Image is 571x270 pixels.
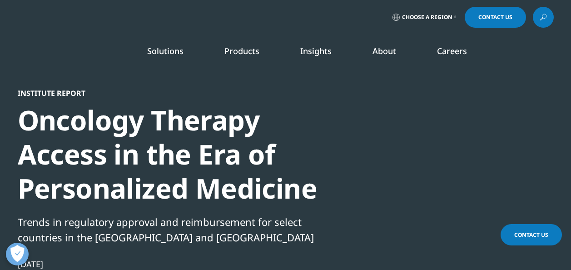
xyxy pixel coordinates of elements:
div: [DATE] [18,259,329,270]
div: Oncology Therapy Access in the Era of Personalized Medicine [18,103,329,205]
a: Contact Us [465,7,526,28]
a: Careers [437,45,467,56]
a: Products [224,45,259,56]
nav: Primary [94,32,554,75]
button: Open Preferences [6,243,29,265]
span: Contact Us [478,15,512,20]
span: Contact Us [514,231,548,239]
a: Solutions [147,45,184,56]
a: Insights [300,45,332,56]
a: Contact Us [501,224,562,245]
div: Institute Report [18,89,329,98]
div: Trends in regulatory approval and reimbursement for select countries in the [GEOGRAPHIC_DATA] and... [18,214,329,245]
a: About [372,45,396,56]
span: Choose a Region [402,14,452,21]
